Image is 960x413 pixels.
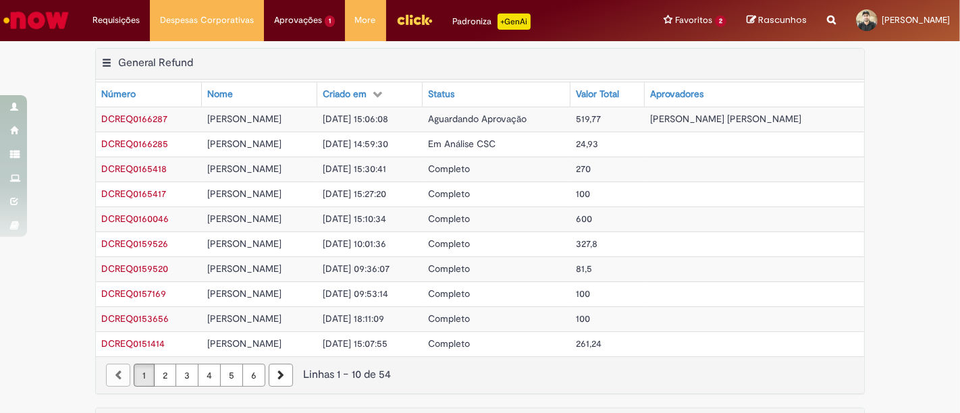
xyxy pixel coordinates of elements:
[101,163,167,175] span: DCREQ0165418
[101,238,168,250] span: DCREQ0159526
[101,312,169,325] a: Abrir Registro: DCREQ0153656
[92,13,140,27] span: Requisições
[355,13,376,27] span: More
[428,163,470,175] span: Completo
[576,337,602,350] span: 261,24
[101,213,169,225] a: Abrir Registro: DCREQ0160046
[498,13,531,30] p: +GenAi
[650,88,703,101] div: Aprovadores
[576,263,592,275] span: 81,5
[576,113,601,125] span: 519,77
[242,364,265,387] a: Página 6
[101,312,169,325] span: DCREQ0153656
[882,14,950,26] span: [PERSON_NAME]
[323,163,386,175] span: [DATE] 15:30:41
[576,213,592,225] span: 600
[323,238,386,250] span: [DATE] 10:01:36
[101,56,112,74] button: General Refund Menu de contexto
[207,188,282,200] span: [PERSON_NAME]
[428,88,454,101] div: Status
[323,312,384,325] span: [DATE] 18:11:09
[101,263,168,275] span: DCREQ0159520
[101,113,167,125] a: Abrir Registro: DCREQ0166287
[576,188,590,200] span: 100
[428,287,470,300] span: Completo
[220,364,243,387] a: Página 5
[101,213,169,225] span: DCREQ0160046
[576,88,619,101] div: Valor Total
[323,213,386,225] span: [DATE] 15:10:34
[323,287,388,300] span: [DATE] 09:53:14
[269,364,293,387] a: Próxima página
[101,337,165,350] span: DCREQ0151414
[118,56,193,70] h2: General Refund
[207,213,282,225] span: [PERSON_NAME]
[428,263,470,275] span: Completo
[207,238,282,250] span: [PERSON_NAME]
[323,188,386,200] span: [DATE] 15:27:20
[207,113,282,125] span: [PERSON_NAME]
[428,188,470,200] span: Completo
[323,113,388,125] span: [DATE] 15:06:08
[160,13,254,27] span: Despesas Corporativas
[207,312,282,325] span: [PERSON_NAME]
[428,312,470,325] span: Completo
[101,113,167,125] span: DCREQ0166287
[323,263,390,275] span: [DATE] 09:36:07
[576,163,591,175] span: 270
[323,88,367,101] div: Criado em
[428,213,470,225] span: Completo
[1,7,71,34] img: ServiceNow
[198,364,221,387] a: Página 4
[428,337,470,350] span: Completo
[428,138,496,150] span: Em Análise CSC
[101,263,168,275] a: Abrir Registro: DCREQ0159520
[576,312,590,325] span: 100
[675,13,712,27] span: Favoritos
[758,13,807,26] span: Rascunhos
[323,138,388,150] span: [DATE] 14:59:30
[274,13,322,27] span: Aprovações
[134,364,155,387] a: Página 1
[396,9,433,30] img: click_logo_yellow_360x200.png
[207,163,282,175] span: [PERSON_NAME]
[101,238,168,250] a: Abrir Registro: DCREQ0159526
[207,287,282,300] span: [PERSON_NAME]
[101,88,136,101] div: Número
[101,188,166,200] span: DCREQ0165417
[101,163,167,175] a: Abrir Registro: DCREQ0165418
[747,14,807,27] a: Rascunhos
[650,113,801,125] span: [PERSON_NAME] [PERSON_NAME]
[101,287,166,300] a: Abrir Registro: DCREQ0157169
[207,337,282,350] span: [PERSON_NAME]
[576,287,590,300] span: 100
[101,337,165,350] a: Abrir Registro: DCREQ0151414
[101,138,168,150] a: Abrir Registro: DCREQ0166285
[207,138,282,150] span: [PERSON_NAME]
[576,138,598,150] span: 24,93
[576,238,597,250] span: 327,8
[101,287,166,300] span: DCREQ0157169
[715,16,726,27] span: 2
[428,113,527,125] span: Aguardando Aprovação
[207,88,233,101] div: Nome
[323,337,388,350] span: [DATE] 15:07:55
[106,367,854,383] div: Linhas 1 − 10 de 54
[207,263,282,275] span: [PERSON_NAME]
[176,364,198,387] a: Página 3
[101,188,166,200] a: Abrir Registro: DCREQ0165417
[154,364,176,387] a: Página 2
[428,238,470,250] span: Completo
[325,16,335,27] span: 1
[101,138,168,150] span: DCREQ0166285
[96,356,864,393] nav: paginação
[453,13,531,30] div: Padroniza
